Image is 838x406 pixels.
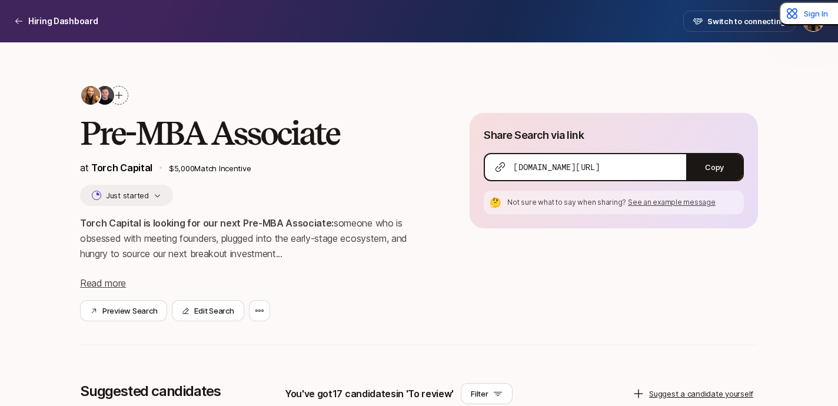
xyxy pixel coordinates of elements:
button: Switch to connecting [683,11,796,32]
p: someone who is obsessed with meeting founders, plugged into the early-stage ecosystem, and hungry... [80,215,432,261]
strong: Torch Capital is looking for our next Pre-MBA Associate: [80,217,334,229]
p: Suggest a candidate yourself [649,388,753,400]
a: Torch Capital [91,162,152,174]
button: Preview Search [80,300,167,321]
img: 443a08ff_5109_4e9d_b0be_b9d460e71183.jpg [95,86,114,105]
p: You've got 17 candidates in 'To review' [285,386,454,401]
button: Copy [686,154,743,180]
div: 🤔 [488,195,503,209]
span: [DOMAIN_NAME][URL] [513,161,600,173]
button: Edit Search [172,300,244,321]
p: Hiring Dashboard [28,14,98,28]
p: Share Search via link [484,127,584,144]
button: Just started [80,185,173,206]
button: Filter [461,383,512,404]
img: c777a5ab_2847_4677_84ce_f0fc07219358.jpg [81,86,100,105]
p: $5,000 Match Incentive [169,162,433,174]
p: Not sure what to say when sharing? [507,197,739,208]
span: Read more [80,277,126,289]
span: See an example message [628,198,716,207]
p: Suggested candidates [80,383,257,400]
p: at [80,160,152,175]
h2: Pre-MBA Associate [80,115,432,151]
span: Switch to connecting [707,15,786,27]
